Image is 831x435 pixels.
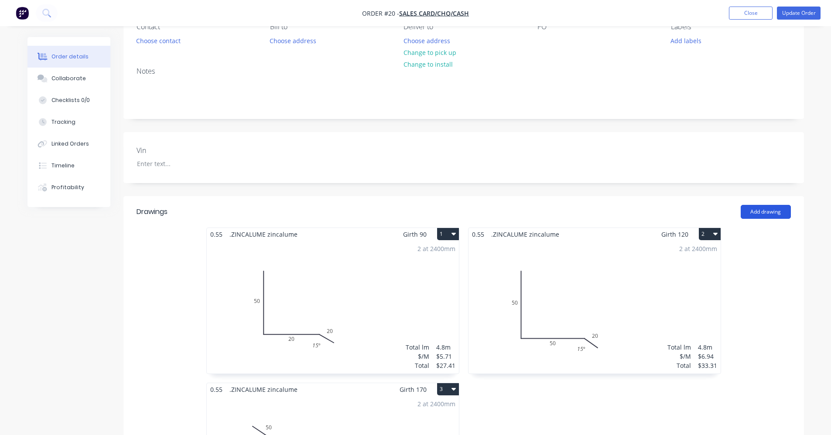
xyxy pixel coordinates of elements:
button: Add drawing [741,205,791,219]
div: Notes [137,67,791,75]
button: Change to pick up [399,47,461,58]
span: 0.55 [207,383,226,396]
span: 0.55 [207,228,226,241]
span: 0.55 [469,228,488,241]
div: $6.94 [698,352,717,361]
div: Total lm [406,343,429,352]
button: Choose address [399,34,455,46]
div: $/M [406,352,429,361]
button: Checklists 0/0 [27,89,110,111]
div: Linked Orders [51,140,89,148]
button: Collaborate [27,68,110,89]
button: Linked Orders [27,133,110,155]
div: $27.41 [436,361,455,370]
div: 2 at 2400mm [417,399,455,408]
span: Order #20 - [362,9,399,17]
div: PO [537,23,657,31]
div: 050502015º2 at 2400mmTotal lm$/MTotal4.8m$6.94$33.31 [469,241,721,374]
div: 4.8m [698,343,717,352]
div: Total [667,361,691,370]
span: .ZINCALUME zincalume [226,383,301,396]
div: $5.71 [436,352,455,361]
span: .ZINCALUME zincalume [488,228,563,241]
div: Checklists 0/0 [51,96,90,104]
button: Timeline [27,155,110,177]
button: Choose address [265,34,321,46]
div: Total lm [667,343,691,352]
span: Girth 90 [403,228,427,241]
div: Total [406,361,429,370]
div: 4.8m [436,343,455,352]
div: Bill to [270,23,390,31]
div: 050202015º2 at 2400mmTotal lm$/MTotal4.8m$5.71$27.41 [207,241,459,374]
a: SALES CARD/CHQ/CASH [399,9,469,17]
button: 2 [699,228,721,240]
div: Collaborate [51,75,86,82]
img: Factory [16,7,29,20]
div: Tracking [51,118,75,126]
div: Drawings [137,207,168,217]
div: Timeline [51,162,75,170]
div: Order details [51,53,89,61]
div: Deliver to [404,23,523,31]
div: $/M [667,352,691,361]
div: Labels [671,23,790,31]
button: 1 [437,228,459,240]
span: Girth 120 [661,228,688,241]
button: Profitability [27,177,110,198]
button: Update Order [777,7,821,20]
button: Tracking [27,111,110,133]
button: Close [729,7,773,20]
div: 2 at 2400mm [417,244,455,253]
label: Vin [137,145,246,156]
button: Choose contact [131,34,185,46]
span: .ZINCALUME zincalume [226,228,301,241]
div: Contact [137,23,256,31]
div: $33.31 [698,361,717,370]
div: 2 at 2400mm [679,244,717,253]
div: Profitability [51,184,84,191]
span: Girth 170 [400,383,427,396]
button: Change to install [399,58,457,70]
button: Add labels [666,34,706,46]
button: 3 [437,383,459,395]
button: Order details [27,46,110,68]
